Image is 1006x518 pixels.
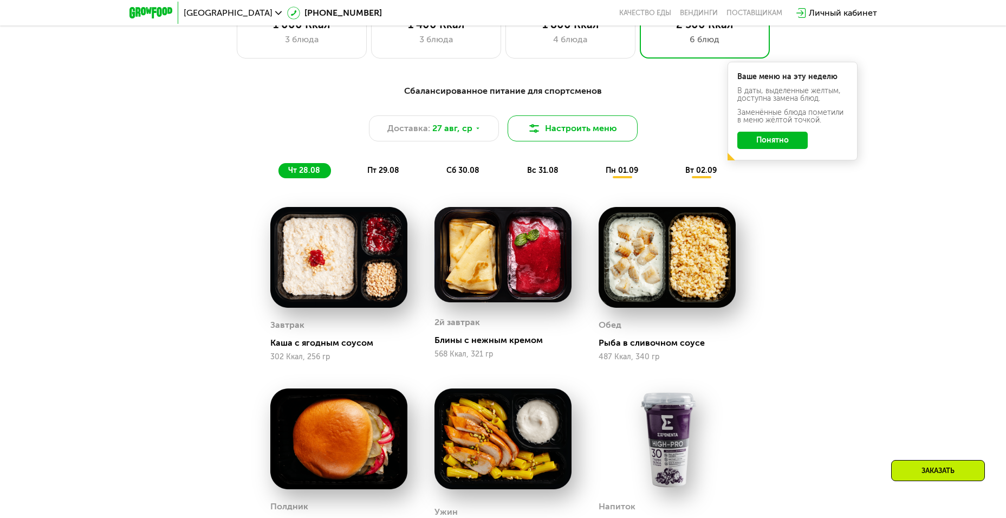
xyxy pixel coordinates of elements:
[434,350,572,359] div: 568 Ккал, 321 гр
[183,85,824,98] div: Сбалансированное питание для спортсменов
[434,335,580,346] div: Блины с нежным кремом
[382,33,490,46] div: 3 блюда
[737,87,848,102] div: В даты, выделенные желтым, доступна замена блюд.
[288,166,320,175] span: чт 28.08
[270,353,407,361] div: 302 Ккал, 256 гр
[367,166,399,175] span: пт 29.08
[599,317,621,333] div: Обед
[517,33,624,46] div: 4 блюда
[599,353,736,361] div: 487 Ккал, 340 гр
[809,7,877,20] div: Личный кабинет
[606,166,638,175] span: пн 01.09
[508,115,638,141] button: Настроить меню
[184,9,272,17] span: [GEOGRAPHIC_DATA]
[599,338,744,348] div: Рыба в сливочном соусе
[680,9,718,17] a: Вендинги
[737,132,808,149] button: Понятно
[619,9,671,17] a: Качество еды
[270,498,308,515] div: Полдник
[387,122,430,135] span: Доставка:
[651,33,758,46] div: 6 блюд
[446,166,479,175] span: сб 30.08
[527,166,559,175] span: вс 31.08
[270,338,416,348] div: Каша с ягодным соусом
[891,460,985,481] div: Заказать
[737,73,848,81] div: Ваше меню на эту неделю
[432,122,472,135] span: 27 авг, ср
[434,314,480,331] div: 2й завтрак
[737,109,848,124] div: Заменённые блюда пометили в меню жёлтой точкой.
[599,498,635,515] div: Напиток
[248,33,355,46] div: 3 блюда
[270,317,304,333] div: Завтрак
[726,9,782,17] div: поставщикам
[685,166,717,175] span: вт 02.09
[287,7,382,20] a: [PHONE_NUMBER]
